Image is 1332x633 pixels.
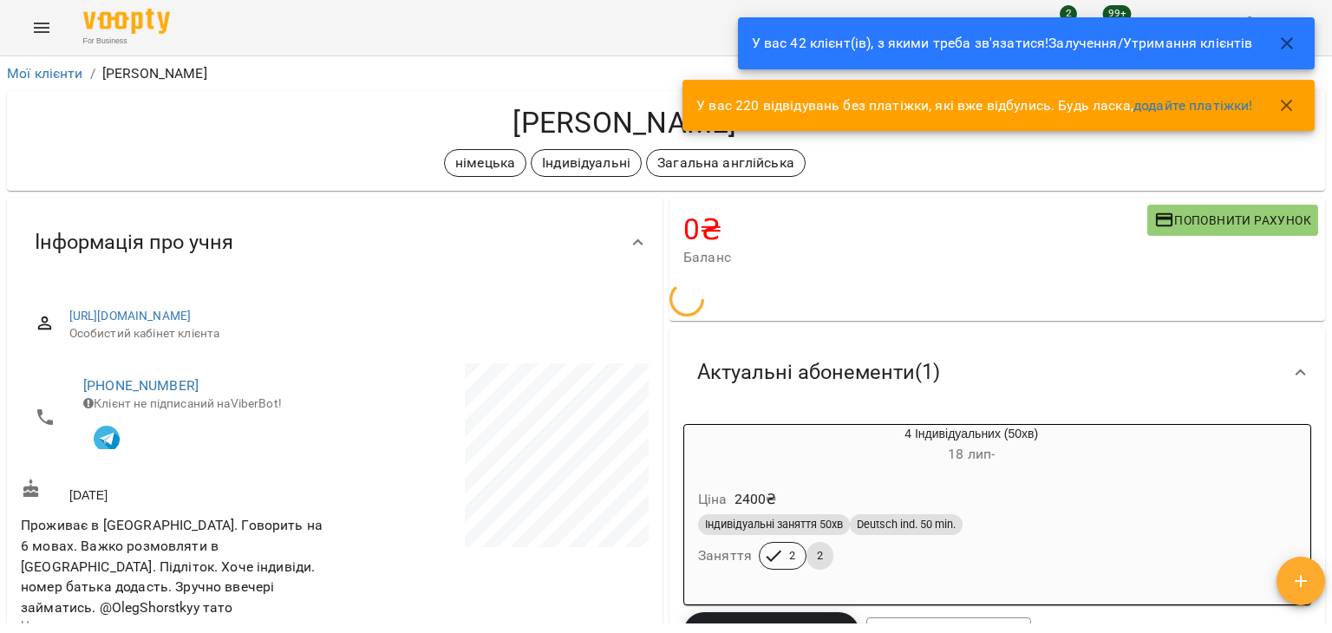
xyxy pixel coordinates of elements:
[669,328,1325,417] div: Актуальні абонементи(1)
[83,377,199,394] a: [PHONE_NUMBER]
[21,7,62,49] button: Menu
[1048,35,1252,51] a: Залучення/Утримання клієнтів
[684,425,1258,467] div: 4 Індивідуальних (50хв)
[542,153,630,173] p: Індивідуальні
[683,212,1147,247] h4: 0 ₴
[94,426,120,452] img: Telegram
[1133,97,1253,114] a: додайте платіжки!
[1060,5,1077,23] span: 2
[21,105,1229,140] h4: [PERSON_NAME]
[646,149,806,177] div: Загальна англійська
[83,36,170,47] span: For Business
[69,325,635,343] span: Особистий кабінет клієнта
[21,517,323,615] span: Проживає в [GEOGRAPHIC_DATA]. Говорить на 6 мовах. Важко розмовляти в [GEOGRAPHIC_DATA]. Підліток...
[779,548,806,564] span: 2
[69,309,192,323] a: [URL][DOMAIN_NAME]
[1103,5,1132,23] span: 99+
[444,149,526,177] div: німецька
[531,149,642,177] div: Індивідуальні
[455,153,515,173] p: німецька
[7,63,1325,84] nav: breadcrumb
[850,517,963,532] span: Deutsch ind. 50 min.
[1154,210,1311,231] span: Поповнити рахунок
[697,359,940,386] span: Актуальні абонементи ( 1 )
[806,548,833,564] span: 2
[683,247,1147,268] span: Баланс
[7,65,83,82] a: Мої клієнти
[698,487,728,512] h6: Ціна
[7,198,663,287] div: Інформація про учня
[948,446,995,462] span: 18 лип -
[735,489,777,510] p: 2400 ₴
[698,544,752,568] h6: Заняття
[696,95,1252,116] p: У вас 220 відвідувань без платіжки, які вже відбулись. Будь ласка,
[83,396,282,410] span: Клієнт не підписаний на ViberBot!
[698,517,850,532] span: Індивідуальні заняття 50хв
[684,425,1258,591] button: 4 Індивідуальних (50хв)18 лип- Ціна2400₴Індивідуальні заняття 50хвDeutsch ind. 50 min.Заняття22
[90,63,95,84] li: /
[83,9,170,34] img: Voopty Logo
[1147,205,1318,236] button: Поповнити рахунок
[35,229,233,256] span: Інформація про учня
[752,33,1253,54] p: У вас 42 клієнт(ів), з якими треба зв'язатися!
[83,413,130,460] button: Клієнт підписаний на VooptyBot
[17,475,335,507] div: [DATE]
[657,153,794,173] p: Загальна англійська
[102,63,207,84] p: [PERSON_NAME]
